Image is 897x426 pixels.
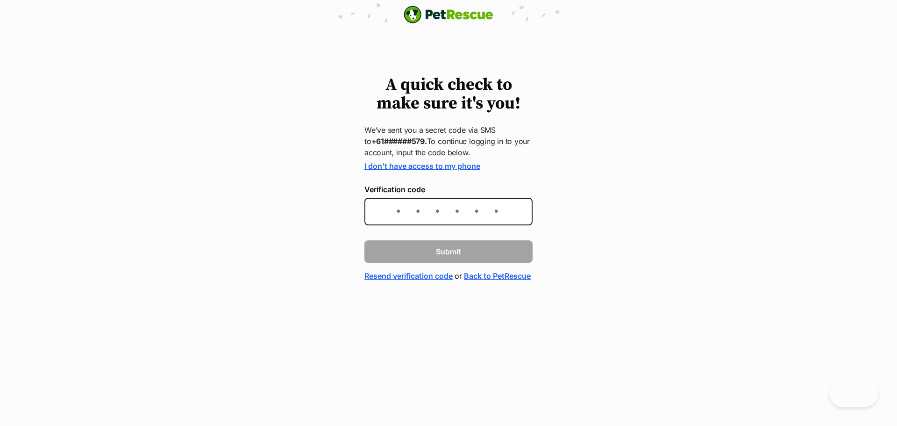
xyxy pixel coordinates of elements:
a: PetRescue [404,6,493,23]
label: Verification code [364,185,533,194]
a: Resend verification code [364,270,453,282]
p: We’ve sent you a secret code via SMS to To continue logging in to your account, input the code be... [364,124,533,158]
a: I don't have access to my phone [364,161,480,171]
input: Enter the 6-digit verification code sent to your device [364,198,533,225]
h1: A quick check to make sure it's you! [364,76,533,113]
span: or [455,270,462,282]
button: Submit [364,240,533,263]
strong: +61######579. [371,137,427,146]
span: Submit [436,246,461,257]
a: Back to PetRescue [464,270,531,282]
img: logo-e224e6f780fb5917bec1dbf3a21bbac754714ae5b6737aabdf751b685950b380.svg [404,6,493,23]
iframe: Help Scout Beacon - Open [829,379,878,407]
